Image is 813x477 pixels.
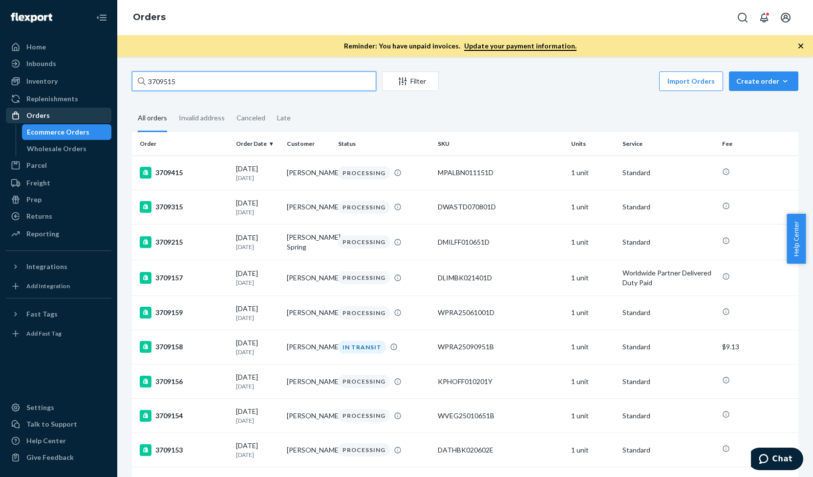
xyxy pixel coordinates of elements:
a: Ecommerce Orders [22,124,112,140]
div: Replenishments [26,94,78,104]
td: [PERSON_NAME] Spring [283,224,334,260]
p: [DATE] [236,348,279,356]
div: Invalid address [179,105,225,131]
td: [PERSON_NAME] [283,330,334,364]
div: Home [26,42,46,52]
button: Open Search Box [733,8,752,27]
div: Create order [736,76,791,86]
a: Returns [6,208,111,224]
div: Inbounds [26,59,56,68]
td: [PERSON_NAME] [283,260,334,295]
a: Replenishments [6,91,111,107]
div: Give Feedback [26,453,74,462]
div: Help Center [26,436,66,446]
th: Fee [718,132,798,156]
div: Prep [26,195,42,204]
button: Open account menu [776,8,795,27]
div: Canceled [236,105,265,131]
div: DATHBK020602E [438,445,563,455]
div: PROCESSING [338,201,390,214]
td: $9.13 [718,330,798,364]
p: Reminder: You have unpaid invoices. [344,41,577,51]
th: SKU [434,132,567,156]
div: Late [277,105,291,131]
div: Filter [383,76,438,86]
th: Order Date [232,132,283,156]
div: Customer [287,139,330,148]
a: Add Fast Tag [6,326,111,341]
a: Prep [6,192,111,207]
div: Orders [26,111,50,120]
a: Wholesale Orders [22,141,112,157]
div: DLIMBK021401D [438,273,563,283]
div: [DATE] [236,372,279,390]
ol: breadcrumbs [125,3,173,32]
div: Reporting [26,229,59,239]
div: [DATE] [236,338,279,356]
td: 1 unit [567,433,619,467]
a: Orders [133,12,166,23]
p: Standard [622,237,715,247]
a: Help Center [6,433,111,449]
p: [DATE] [236,451,279,459]
td: 1 unit [567,295,619,330]
td: [PERSON_NAME] [283,156,334,190]
div: Freight [26,178,50,188]
button: Fast Tags [6,306,111,322]
div: 3709158 [140,341,228,353]
th: Units [567,132,619,156]
div: Wholesale Orders [27,144,86,154]
td: 1 unit [567,330,619,364]
button: Import Orders [659,71,723,91]
div: Fast Tags [26,309,58,319]
p: Standard [622,377,715,386]
div: Inventory [26,76,58,86]
a: Reporting [6,226,111,242]
th: Service [619,132,719,156]
div: 3709153 [140,444,228,456]
button: Filter [382,71,439,91]
div: PROCESSING [338,271,390,284]
button: Give Feedback [6,450,111,465]
td: [PERSON_NAME] [283,190,334,224]
p: Standard [622,445,715,455]
th: Status [334,132,434,156]
td: 1 unit [567,399,619,433]
div: Add Integration [26,282,70,290]
td: [PERSON_NAME] [283,433,334,467]
th: Order [132,132,232,156]
div: 3709315 [140,201,228,213]
p: [DATE] [236,174,279,182]
div: Add Fast Tag [26,329,62,338]
p: [DATE] [236,208,279,216]
div: WPRA25090951B [438,342,563,352]
a: Add Integration [6,278,111,294]
div: 3709159 [140,307,228,318]
p: [DATE] [236,382,279,390]
div: [DATE] [236,304,279,322]
p: [DATE] [236,314,279,322]
div: DWASTD070801D [438,202,563,212]
a: Settings [6,400,111,415]
div: Settings [26,403,54,412]
div: WVEG25010651B [438,411,563,421]
td: [PERSON_NAME] [283,399,334,433]
td: 1 unit [567,224,619,260]
p: Worldwide Partner Delivered Duty Paid [622,268,715,288]
div: [DATE] [236,441,279,459]
div: [DATE] [236,164,279,182]
div: IN TRANSIT [338,341,386,354]
p: [DATE] [236,278,279,287]
div: [DATE] [236,233,279,251]
input: Search orders [132,71,376,91]
div: Talk to Support [26,419,77,429]
div: 3709154 [140,410,228,422]
div: 3709157 [140,272,228,284]
button: Create order [729,71,798,91]
div: MPALBN011151D [438,168,563,178]
div: All orders [138,105,167,132]
button: Integrations [6,259,111,274]
button: Help Center [787,214,806,264]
